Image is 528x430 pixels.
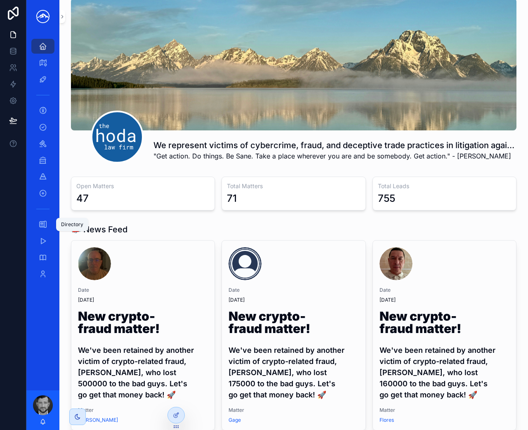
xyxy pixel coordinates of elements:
span: Date [229,287,358,293]
div: 71 [227,192,237,205]
h1: New crypto-fraud matter! [78,310,208,338]
div: scrollable content [26,33,59,292]
a: Gage [229,417,241,423]
a: Flores [379,417,394,423]
span: Matter [229,407,358,413]
h3: Total Leads [378,182,511,190]
h1: We represent victims of cybercrime, fraud, and deceptive trade practices in litigation against wr... [153,139,516,151]
span: Date [78,287,208,293]
span: Matter [379,407,509,413]
h4: We've been retained by another victim of crypto-related fraud, [PERSON_NAME], who lost 160000 to ... [379,345,509,400]
span: Matter [78,407,208,413]
span: Date [379,287,509,293]
h3: Total Matters [227,182,360,190]
h1: 📣 News Feed [71,224,127,235]
div: Directory [61,221,83,228]
div: 755 [378,192,395,205]
span: [DATE] [78,297,208,303]
span: "Get action. Do things. Be Sane. Take a place wherever you are and be somebody. Get action." - [P... [153,151,516,161]
div: 47 [76,192,89,205]
img: App logo [33,10,53,23]
span: [DATE] [229,297,358,303]
h1: New crypto-fraud matter! [229,310,358,338]
h1: New crypto-fraud matter! [379,310,509,338]
span: [DATE] [379,297,509,303]
h4: We've been retained by another victim of crypto-related fraud, [PERSON_NAME], who lost 175000 to ... [229,345,358,400]
h3: Open Matters [76,182,210,190]
h4: We've been retained by another victim of crypto-related fraud, [PERSON_NAME], who lost 500000 to ... [78,345,208,400]
a: [PERSON_NAME] [78,417,118,423]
